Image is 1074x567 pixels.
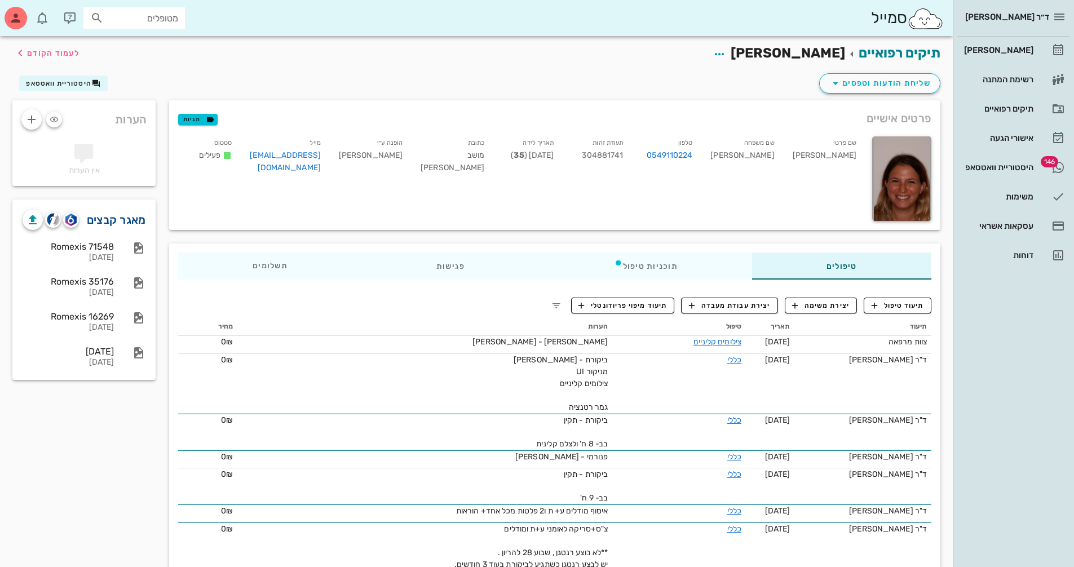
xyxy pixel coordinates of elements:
[799,451,927,463] div: ד"ר [PERSON_NAME]
[221,506,233,516] span: 0₪
[23,358,114,367] div: [DATE]
[792,300,850,311] span: יצירת משימה
[765,355,790,365] span: [DATE]
[957,95,1069,122] a: תיקים רפואיים
[962,104,1033,113] div: תיקים רפואיים
[962,134,1033,143] div: אישורי הגעה
[221,524,233,534] span: 0₪
[221,415,233,425] span: 0₪
[957,242,1069,269] a: דוחות
[689,300,770,311] span: יצירת עבודת מעבדה
[765,415,790,425] span: [DATE]
[23,253,114,263] div: [DATE]
[214,139,232,147] small: סטטוס
[752,253,931,280] div: טיפולים
[799,336,927,348] div: צוות מרפאה
[23,241,114,252] div: Romexis 71548
[965,12,1049,22] span: ד״ר [PERSON_NAME]
[23,323,114,333] div: [DATE]
[23,288,114,298] div: [DATE]
[238,318,613,336] th: הערות
[785,298,858,313] button: יצירת משימה
[377,139,403,147] small: הופנה ע״י
[178,318,237,336] th: מחיר
[310,139,320,147] small: מייל
[23,346,114,357] div: [DATE]
[784,134,865,181] div: [PERSON_NAME]
[871,6,944,30] div: סמייל
[19,76,108,91] button: היסטוריית וואטסאפ
[744,139,775,147] small: שם משפחה
[63,212,79,228] button: romexis logo
[799,523,927,535] div: ד"ר [PERSON_NAME]
[727,524,741,534] a: כללי
[681,298,777,313] button: יצירת עבודת מעבדה
[962,75,1033,84] div: רשימת המתנה
[27,48,79,58] span: לעמוד הקודם
[514,150,524,160] strong: 35
[957,183,1069,210] a: משימות
[957,66,1069,93] a: רשימת המתנה
[468,139,485,147] small: כתובת
[957,37,1069,64] a: [PERSON_NAME]
[864,298,931,313] button: תיעוד טיפול
[1041,156,1058,167] span: תג
[564,469,608,503] span: ביקורת - תקין בב- 9 ח'
[962,163,1033,172] div: היסטוריית וואטסאפ
[962,222,1033,231] div: עסקאות אשראי
[701,134,783,181] div: [PERSON_NAME]
[12,100,156,133] div: הערות
[221,337,233,347] span: 0₪
[87,211,146,229] a: מאגר קבצים
[727,469,741,479] a: כללי
[746,318,794,336] th: תאריך
[867,109,931,127] span: פרטים אישיים
[829,77,931,90] span: שליחת הודעות וטפסים
[221,355,233,365] span: 0₪
[514,355,608,412] span: ביקורת - [PERSON_NAME] מניקור UI צילומים קליניים גמר רטנציה
[957,154,1069,181] a: תגהיסטוריית וואטסאפ
[612,318,746,336] th: טיפול
[799,354,927,366] div: ד"ר [PERSON_NAME]
[65,214,76,226] img: romexis logo
[178,114,218,125] button: תגיות
[693,337,742,347] a: צילומים קליניים
[859,45,940,61] a: תיקים רפואיים
[23,276,114,287] div: Romexis 35176
[578,300,667,311] span: תיעוד מיפוי פריודונטלי
[833,139,856,147] small: שם פרטי
[33,9,40,16] span: תג
[47,213,60,226] img: cliniview logo
[962,46,1033,55] div: [PERSON_NAME]
[907,7,944,30] img: SmileCloud logo
[727,506,741,516] a: כללי
[872,300,924,311] span: תיעוד טיפול
[45,212,61,228] button: cliniview logo
[511,150,554,160] span: [DATE] ( )
[536,415,608,449] span: ביקורת - תקין בב- 8 ח' ולצלם קלינית
[199,150,221,160] span: פעילים
[571,298,675,313] button: תיעוד מיפוי פריודונטלי
[765,469,790,479] span: [DATE]
[727,415,741,425] a: כללי
[765,337,790,347] span: [DATE]
[540,253,752,280] div: תוכניות טיפול
[957,125,1069,152] a: אישורי הגעה
[582,150,623,160] span: 304881741
[962,192,1033,201] div: משימות
[472,337,608,347] span: [PERSON_NAME] - [PERSON_NAME]
[221,469,233,479] span: 0₪
[727,355,741,365] a: כללי
[183,114,213,125] span: תגיות
[26,79,91,87] span: היסטוריית וואטסאפ
[799,414,927,426] div: ד"ר [PERSON_NAME]
[678,139,693,147] small: טלפון
[727,452,741,462] a: כללי
[23,311,114,322] div: Romexis 16269
[593,139,623,147] small: תעודת זהות
[421,150,484,172] span: מושב [PERSON_NAME]
[362,253,540,280] div: פגישות
[221,452,233,462] span: 0₪
[523,139,554,147] small: תאריך לידה
[515,452,608,462] span: פנורמי - [PERSON_NAME]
